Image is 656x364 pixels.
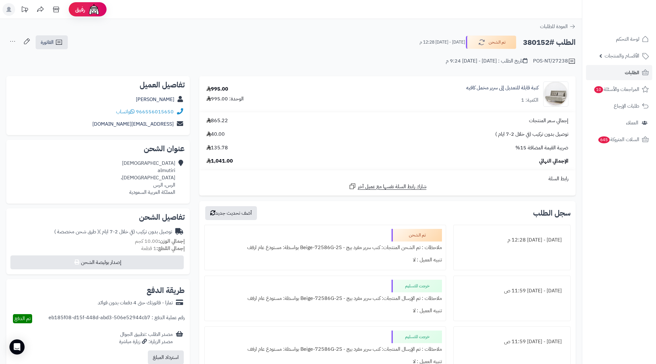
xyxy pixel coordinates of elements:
a: السلات المتروكة645 [586,132,652,147]
div: خرجت للتسليم [392,331,442,343]
span: توصيل بدون تركيب (في خلال 2-7 ايام ) [495,131,568,138]
span: إجمالي سعر المنتجات [529,117,568,124]
span: 135.78 [206,144,228,152]
a: [PERSON_NAME] [136,96,174,103]
h2: عنوان الشحن [11,145,185,152]
span: 10 [594,86,603,93]
div: خرجت للتسليم [392,280,442,292]
div: ملاحظات : تم الإرسال المنتجات: كنب سرير مفرد بيج - Beige-72586G-2S بواسطة: مستودع عام ارفف [208,292,442,305]
div: الكمية: 1 [521,97,538,104]
h2: الطلب #380152 [523,36,576,49]
span: المراجعات والأسئلة [594,85,639,94]
div: 995.00 [206,86,228,93]
strong: إجمالي القطع: [156,245,185,252]
span: لوحة التحكم [616,35,639,44]
div: [DATE] - [DATE] 11:59 ص [457,285,566,297]
h2: طريقة الدفع [147,287,185,294]
div: [DEMOGRAPHIC_DATA] almutiri [DEMOGRAPHIC_DATA]، الرس، الرس المملكة العربية السعودية [121,160,175,196]
a: كنبة قابلة للتعديل إلى سرير مخمل كافيه [466,84,538,92]
a: الطلبات [586,65,652,80]
div: تنبيه العميل : لا [208,305,442,317]
div: مصدر الطلب :تطبيق الجوال [119,331,173,345]
a: [EMAIL_ADDRESS][DOMAIN_NAME] [92,120,174,128]
span: الإجمالي النهائي [539,158,568,165]
div: تاريخ الطلب : [DATE] - [DATE] 9:24 م [446,57,527,65]
h2: تفاصيل الشحن [11,213,185,221]
small: 1 قطعة [141,245,185,252]
span: 865.22 [206,117,228,124]
div: Open Intercom Messenger [9,339,25,355]
a: تحديثات المنصة [17,3,32,17]
a: المراجعات والأسئلة10 [586,82,652,97]
div: رابط السلة [202,175,573,182]
div: تم الشحن [392,229,442,242]
span: العملاء [626,118,638,127]
a: واتساب [116,108,135,116]
span: 1,041.00 [206,158,233,165]
span: شارك رابط السلة نفسها مع عميل آخر [358,183,427,190]
span: العودة للطلبات [540,23,568,30]
strong: إجمالي الوزن: [158,237,185,245]
span: رفيق [75,6,85,13]
a: 966556015650 [136,108,174,116]
a: لوحة التحكم [586,32,652,47]
a: شارك رابط السلة نفسها مع عميل آخر [349,182,427,190]
div: تنبيه العميل : لا [208,254,442,266]
button: أضف تحديث جديد [205,206,257,220]
span: ضريبة القيمة المضافة 15% [515,144,568,152]
span: السلات المتروكة [598,135,639,144]
button: تم الشحن [466,36,516,49]
img: logo-2.png [613,9,650,22]
div: مصدر الزيارة: زيارة مباشرة [119,338,173,345]
img: 1757155827-1-90x90.jpg [543,81,568,107]
span: تم الدفع [15,315,31,322]
span: الأقسام والمنتجات [605,51,639,60]
div: [DATE] - [DATE] 11:59 ص [457,336,566,348]
span: الفاتورة [41,39,54,46]
img: ai-face.png [88,3,100,16]
div: POS-NT/27238 [533,57,576,65]
div: ملاحظات : تم الإرسال المنتجات: كنب سرير مفرد بيج - Beige-72586G-2S بواسطة: مستودع عام ارفف [208,343,442,355]
div: توصيل بدون تركيب (في خلال 2-7 ايام ) [54,228,172,236]
a: العملاء [586,115,652,130]
div: [DATE] - [DATE] 12:28 م [457,234,566,246]
button: إصدار بوليصة الشحن [10,255,184,269]
span: 40.00 [206,131,225,138]
span: 645 [598,136,610,144]
small: 10.00 كجم [135,237,185,245]
span: طلبات الإرجاع [614,102,639,110]
div: تمارا - فاتورتك حتى 4 دفعات بدون فوائد [98,299,173,307]
span: ( طرق شحن مخصصة ) [54,228,99,236]
a: الفاتورة [36,35,68,49]
small: [DATE] - [DATE] 12:28 م [420,39,465,45]
div: ملاحظات : تم الشحن المنتجات: كنب سرير مفرد بيج - Beige-72586G-2S بواسطة: مستودع عام ارفف [208,242,442,254]
a: العودة للطلبات [540,23,576,30]
h3: سجل الطلب [533,209,571,217]
h2: تفاصيل العميل [11,81,185,89]
div: الوحدة: 995.00 [206,95,244,103]
span: الطلبات [625,68,639,77]
div: رقم عملية الدفع : eb185f08-d15f-448d-abd3-506e52944cb7 [49,314,185,323]
a: طلبات الإرجاع [586,98,652,114]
